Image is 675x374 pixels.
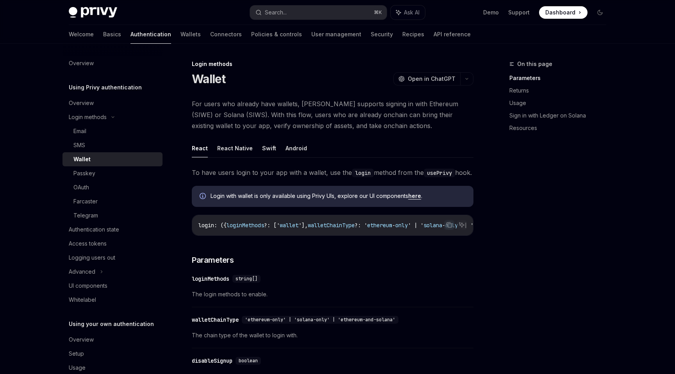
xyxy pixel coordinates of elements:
[311,25,361,44] a: User management
[210,25,242,44] a: Connectors
[73,126,86,136] div: Email
[69,335,94,344] div: Overview
[509,72,612,84] a: Parameters
[509,97,612,109] a: Usage
[408,192,421,199] a: here
[62,124,162,138] a: Email
[62,96,162,110] a: Overview
[298,222,308,229] span: '],
[391,5,425,20] button: Ask AI
[69,7,117,18] img: dark logo
[539,6,587,19] a: Dashboard
[192,357,232,365] div: disableSignup
[192,72,226,86] h1: Wallet
[192,316,239,324] div: walletChainType
[424,169,455,177] code: usePrivy
[69,267,95,276] div: Advanced
[262,139,276,157] button: Swift
[408,75,455,83] span: Open in ChatGPT
[457,220,467,230] button: Ask AI
[69,295,96,305] div: Whitelabel
[192,60,473,68] div: Login methods
[404,9,420,16] span: Ask AI
[180,25,201,44] a: Wallets
[367,222,392,229] span: ethereum
[198,222,214,229] span: login
[250,5,387,20] button: Search...⌘K
[192,139,208,157] button: React
[73,155,91,164] div: Wallet
[508,9,530,16] a: Support
[374,9,382,16] span: ⌘ K
[236,276,257,282] span: string[]
[62,293,162,307] a: Whitelabel
[73,169,95,178] div: Passkey
[69,59,94,68] div: Overview
[211,192,466,200] span: Login with wallet is only available using Privy UIs, explore our UI components .
[130,25,171,44] a: Authentication
[265,8,287,17] div: Search...
[227,222,264,229] span: loginMethods
[444,220,454,230] button: Copy the contents from the code block
[69,83,142,92] h5: Using Privy authentication
[545,9,575,16] span: Dashboard
[62,166,162,180] a: Passkey
[517,59,552,69] span: On this page
[62,333,162,347] a: Overview
[251,25,302,44] a: Policies & controls
[73,211,98,220] div: Telegram
[62,251,162,265] a: Logging users out
[62,237,162,251] a: Access tokens
[62,279,162,293] a: UI components
[239,358,258,364] span: boolean
[352,169,374,177] code: login
[264,222,280,229] span: ?: ['
[69,253,115,262] div: Logging users out
[423,222,442,229] span: solana
[393,72,460,85] button: Open in ChatGPT
[483,9,499,16] a: Demo
[62,223,162,237] a: Authentication state
[594,6,606,19] button: Toggle dark mode
[192,98,473,131] span: For users who already have wallets, [PERSON_NAME] supports signing in with Ethereum (SIWE) or Sol...
[402,25,424,44] a: Recipes
[62,347,162,361] a: Setup
[509,84,612,97] a: Returns
[69,98,94,108] div: Overview
[192,331,473,340] span: The chain type of the wallet to login with.
[395,222,408,229] span: only
[69,319,154,329] h5: Using your own authentication
[62,208,162,223] a: Telegram
[308,222,355,229] span: walletChainType
[62,56,162,70] a: Overview
[69,239,107,248] div: Access tokens
[371,25,393,44] a: Security
[217,139,253,157] button: React Native
[69,281,107,290] div: UI components
[245,317,395,323] span: 'ethereum-only' | 'solana-only' | 'ethereum-and-solana'
[62,194,162,208] a: Farcaster
[69,225,119,234] div: Authentication state
[62,180,162,194] a: OAuth
[509,109,612,122] a: Sign in with Ledger on Solana
[192,275,229,283] div: loginMethods
[392,222,395,229] span: -
[69,25,94,44] a: Welcome
[214,222,227,229] span: : ({
[73,141,85,150] div: SMS
[69,363,86,372] div: Usage
[200,193,207,201] svg: Info
[103,25,121,44] a: Basics
[73,197,98,206] div: Farcaster
[69,112,107,122] div: Login methods
[408,222,423,229] span: ' | '
[286,139,307,157] button: Android
[355,222,367,229] span: ?: '
[192,255,234,265] span: Parameters
[434,25,471,44] a: API reference
[192,290,473,299] span: The login methods to enable.
[69,349,84,358] div: Setup
[62,152,162,166] a: Wallet
[73,183,89,192] div: OAuth
[62,138,162,152] a: SMS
